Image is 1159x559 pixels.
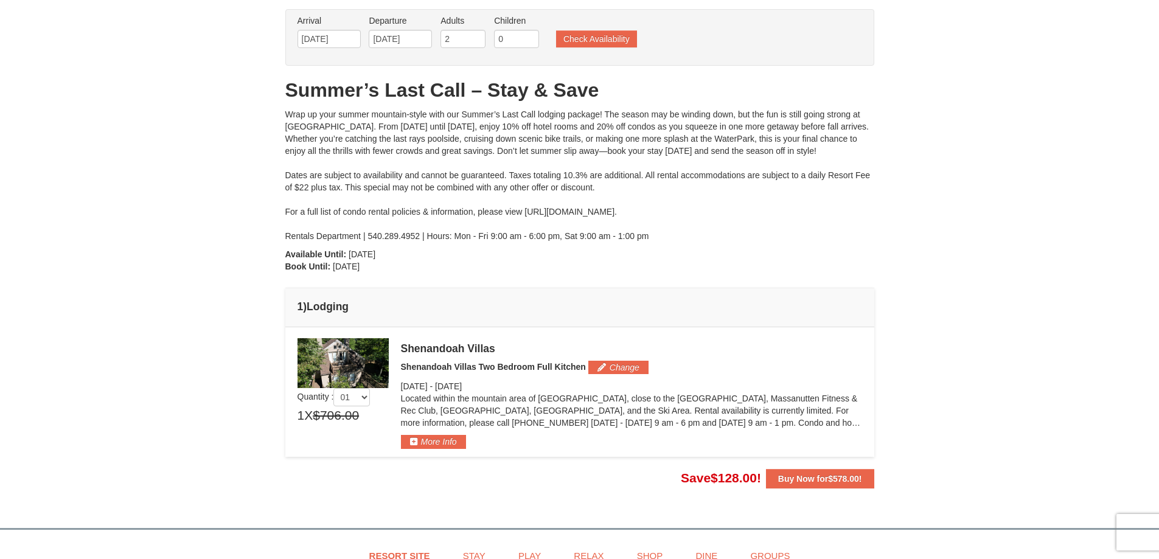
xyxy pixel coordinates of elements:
[298,15,361,27] label: Arrival
[588,361,649,374] button: Change
[313,406,359,425] span: $706.00
[766,469,874,488] button: Buy Now for$578.00!
[711,471,757,485] span: $128.00
[778,474,862,484] strong: Buy Now for !
[401,362,586,372] span: Shenandoah Villas Two Bedroom Full Kitchen
[298,300,862,313] h4: 1 Lodging
[369,15,432,27] label: Departure
[681,471,761,485] span: Save !
[333,262,360,271] span: [DATE]
[285,249,347,259] strong: Available Until:
[556,30,637,47] button: Check Availability
[304,406,313,425] span: X
[494,15,539,27] label: Children
[298,338,389,388] img: 19219019-2-e70bf45f.jpg
[435,381,462,391] span: [DATE]
[285,262,331,271] strong: Book Until:
[303,300,307,313] span: )
[285,78,874,102] h1: Summer’s Last Call – Stay & Save
[349,249,375,259] span: [DATE]
[298,406,305,425] span: 1
[298,392,371,401] span: Quantity :
[440,15,486,27] label: Adults
[401,435,466,448] button: More Info
[401,392,862,429] p: Located within the mountain area of [GEOGRAPHIC_DATA], close to the [GEOGRAPHIC_DATA], Massanutte...
[401,381,428,391] span: [DATE]
[430,381,433,391] span: -
[401,342,862,355] div: Shenandoah Villas
[285,108,874,242] div: Wrap up your summer mountain-style with our Summer’s Last Call lodging package! The season may be...
[828,474,859,484] span: $578.00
